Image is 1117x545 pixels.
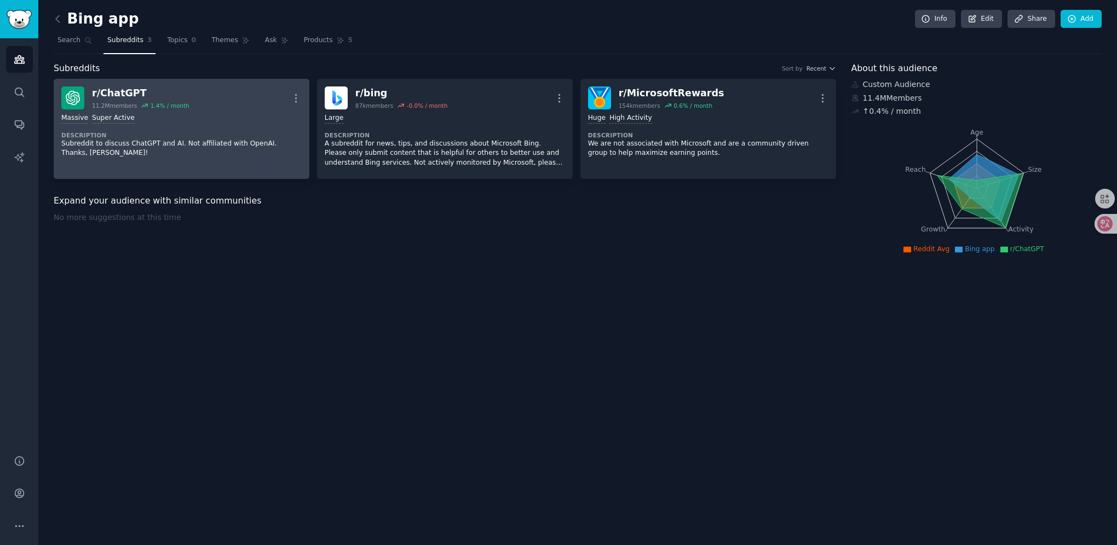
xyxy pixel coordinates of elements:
div: 1.4 % / month [151,102,189,109]
div: 87k members [355,102,393,109]
div: -0.0 % / month [407,102,448,109]
img: GummySearch logo [7,10,32,29]
tspan: Age [970,129,983,136]
span: About this audience [851,62,937,76]
img: ChatGPT [61,86,84,109]
span: 3 [147,36,152,45]
a: bingr/bing87kmembers-0.0% / monthLargeDescriptionA subreddit for news, tips, and discussions abou... [317,79,573,179]
a: Add [1061,10,1102,28]
span: Products [304,36,333,45]
p: A subreddit for news, tips, and discussions about Microsoft Bing. Please only submit content that... [325,139,565,168]
span: Subreddits [107,36,143,45]
span: Reddit Avg [913,245,949,253]
img: MicrosoftRewards [588,86,611,109]
tspan: Growth [921,225,945,233]
h2: Bing app [54,10,139,28]
div: 154k members [619,102,660,109]
div: r/ ChatGPT [92,86,189,100]
div: Super Active [92,113,135,124]
span: Recent [807,65,826,72]
tspan: Reach [905,165,926,173]
div: Huge [588,113,606,124]
a: Info [915,10,955,28]
span: Expand your audience with similar communities [54,194,261,208]
a: Themes [208,32,254,54]
button: Recent [807,65,836,72]
div: Massive [61,113,88,124]
div: Large [325,113,343,124]
a: Subreddits3 [103,32,156,54]
div: 11.2M members [92,102,137,109]
a: Ask [261,32,292,54]
dt: Description [325,131,565,139]
div: No more suggestions at this time [54,212,836,258]
a: Edit [961,10,1002,28]
span: Bing app [965,245,994,253]
span: Topics [167,36,187,45]
a: Products5 [300,32,356,54]
span: 0 [192,36,197,45]
div: r/ bing [355,86,448,100]
div: r/ MicrosoftRewards [619,86,724,100]
p: Subreddit to discuss ChatGPT and AI. Not affiliated with OpenAI. Thanks, [PERSON_NAME]! [61,139,302,158]
tspan: Size [1028,165,1041,173]
p: We are not associated with Microsoft and are a community driven group to help maximize earning po... [588,139,828,158]
span: Ask [265,36,277,45]
div: Custom Audience [851,79,1102,90]
a: ChatGPTr/ChatGPT11.2Mmembers1.4% / monthMassiveSuper ActiveDescriptionSubreddit to discuss ChatGP... [54,79,309,179]
span: r/ChatGPT [1010,245,1044,253]
div: High Activity [609,113,652,124]
dt: Description [61,131,302,139]
a: Topics0 [163,32,200,54]
span: Themes [211,36,238,45]
div: 11.4M Members [851,92,1102,104]
img: bing [325,86,348,109]
a: Search [54,32,96,54]
a: Share [1007,10,1055,28]
div: 0.6 % / month [673,102,712,109]
div: Sort by [782,65,803,72]
dt: Description [588,131,828,139]
span: 5 [348,36,353,45]
span: Search [57,36,80,45]
div: ↑ 0.4 % / month [863,106,921,117]
tspan: Activity [1008,225,1033,233]
a: MicrosoftRewardsr/MicrosoftRewards154kmembers0.6% / monthHugeHigh ActivityDescriptionWe are not a... [580,79,836,179]
span: Subreddits [54,62,100,76]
